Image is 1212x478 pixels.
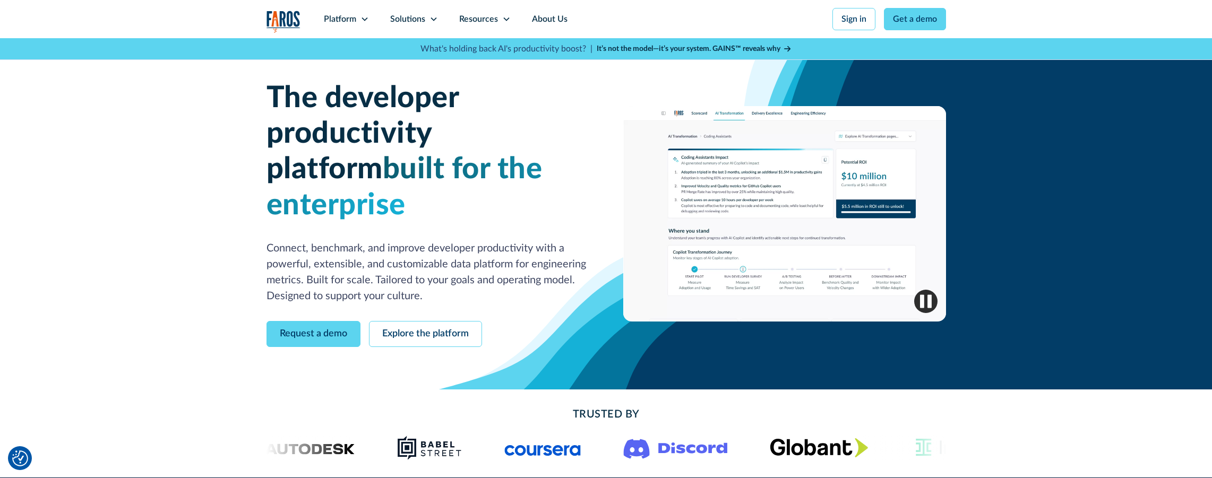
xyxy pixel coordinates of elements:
[420,42,592,55] p: What's holding back AI's productivity boost? |
[390,13,425,25] div: Solutions
[505,439,581,456] img: Logo of the online learning platform Coursera.
[267,240,589,304] p: Connect, benchmark, and improve developer productivity with a powerful, extensible, and customiza...
[267,81,589,223] h1: The developer productivity platform
[770,438,869,457] img: Globant's logo
[597,44,792,55] a: It’s not the model—it’s your system. GAINS™ reveals why
[832,8,875,30] a: Sign in
[351,406,861,422] h2: Trusted By
[597,45,780,53] strong: It’s not the model—it’s your system. GAINS™ reveals why
[369,321,482,347] a: Explore the platform
[244,440,355,455] img: Logo of the design software company Autodesk.
[397,435,462,460] img: Babel Street logo png
[267,321,360,347] a: Request a demo
[914,290,938,313] img: Pause video
[324,13,356,25] div: Platform
[459,13,498,25] div: Resources
[267,154,543,220] span: built for the enterprise
[884,8,946,30] a: Get a demo
[267,11,300,32] img: Logo of the analytics and reporting company Faros.
[624,437,728,459] img: Logo of the communication platform Discord.
[12,450,28,466] button: Cookie Settings
[267,11,300,32] a: home
[12,450,28,466] img: Revisit consent button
